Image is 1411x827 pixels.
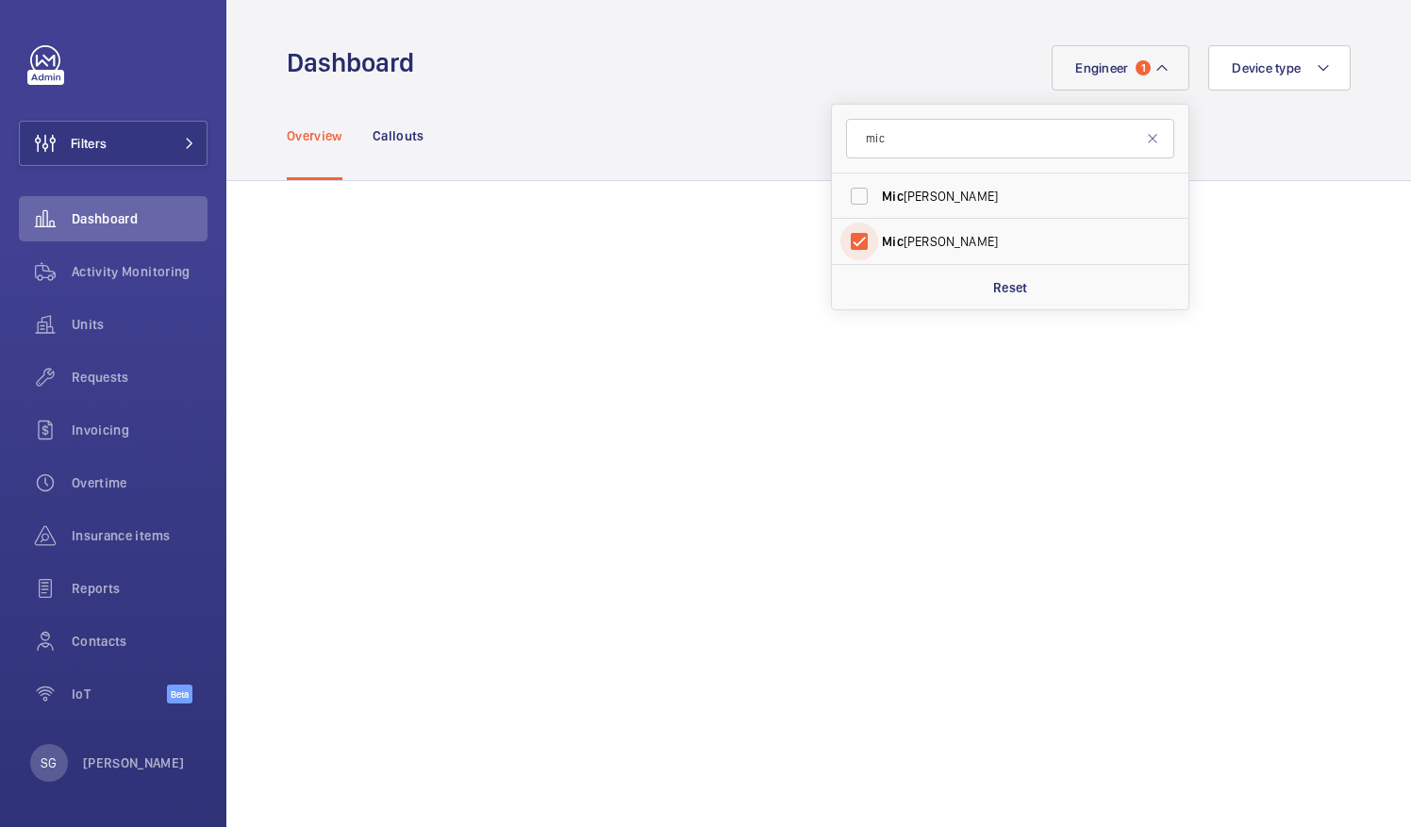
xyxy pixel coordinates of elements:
span: [PERSON_NAME] [882,232,1141,251]
span: Requests [72,368,207,387]
input: Search by engineer [846,119,1174,158]
span: Activity Monitoring [72,262,207,281]
p: SG [41,753,57,772]
button: Engineer1 [1052,45,1189,91]
span: Invoicing [72,421,207,439]
span: Overtime [72,473,207,492]
button: Device type [1208,45,1351,91]
span: [PERSON_NAME] [882,187,1141,206]
span: Engineer [1075,60,1128,75]
p: Callouts [373,126,424,145]
span: Contacts [72,632,207,651]
span: Reports [72,579,207,598]
span: Filters [71,134,107,153]
p: Reset [993,278,1028,297]
span: Device type [1232,60,1301,75]
span: Insurance items [72,526,207,545]
span: 1 [1136,60,1151,75]
span: Units [72,315,207,334]
span: Dashboard [72,209,207,228]
span: Mic [882,189,904,204]
p: [PERSON_NAME] [83,753,185,772]
span: Mic [882,234,904,249]
p: Overview [287,126,342,145]
span: IoT [72,685,167,703]
h1: Dashboard [287,45,425,80]
span: Beta [167,685,192,703]
button: Filters [19,121,207,166]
